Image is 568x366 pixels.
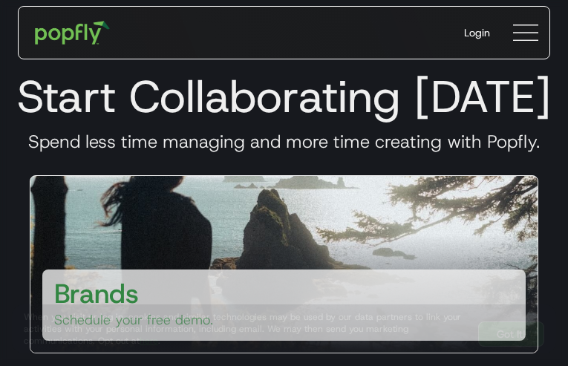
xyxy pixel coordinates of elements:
h3: Brands [54,275,139,311]
h3: Spend less time managing and more time creating with Popfly. [12,131,556,153]
a: Got It! [478,321,544,347]
h1: Start Collaborating [DATE] [12,70,556,123]
a: home [25,10,120,55]
a: Login [452,13,502,52]
div: When you visit or log in, cookies and similar technologies may be used by our data partners to li... [24,311,466,347]
div: Login [464,25,490,40]
a: here [140,335,158,347]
